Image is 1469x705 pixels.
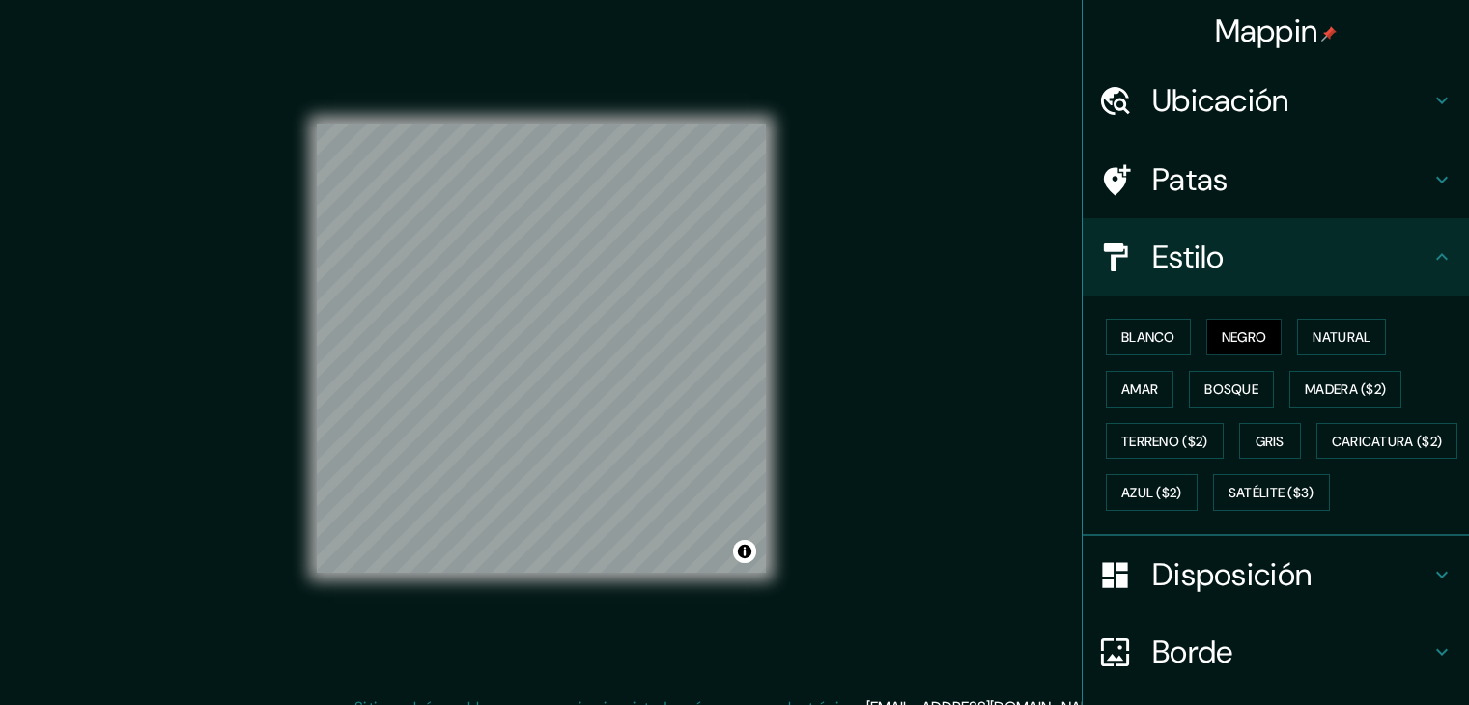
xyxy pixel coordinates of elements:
[1206,319,1283,355] button: Negro
[1152,632,1233,672] font: Borde
[1313,328,1370,346] font: Natural
[733,540,756,563] button: Activar o desactivar atribución
[1204,381,1258,398] font: Bosque
[1289,371,1401,408] button: Madera ($2)
[1083,613,1469,691] div: Borde
[1305,381,1386,398] font: Madera ($2)
[1152,237,1225,277] font: Estilo
[1083,62,1469,139] div: Ubicación
[1297,319,1386,355] button: Natural
[1152,159,1229,200] font: Patas
[1222,328,1267,346] font: Negro
[1121,381,1158,398] font: Amar
[1297,630,1448,684] iframe: Lanzador de widgets de ayuda
[1083,218,1469,296] div: Estilo
[1189,371,1274,408] button: Bosque
[1239,423,1301,460] button: Gris
[1213,474,1330,511] button: Satélite ($3)
[1332,433,1443,450] font: Caricatura ($2)
[1256,433,1285,450] font: Gris
[1106,371,1173,408] button: Amar
[1229,485,1314,502] font: Satélite ($3)
[1083,141,1469,218] div: Patas
[1152,80,1289,121] font: Ubicación
[1106,319,1191,355] button: Blanco
[1106,423,1224,460] button: Terreno ($2)
[317,124,766,573] canvas: Mapa
[1321,26,1337,42] img: pin-icon.png
[1215,11,1318,51] font: Mappin
[1152,554,1312,595] font: Disposición
[1316,423,1458,460] button: Caricatura ($2)
[1121,433,1208,450] font: Terreno ($2)
[1083,536,1469,613] div: Disposición
[1121,328,1175,346] font: Blanco
[1106,474,1198,511] button: Azul ($2)
[1121,485,1182,502] font: Azul ($2)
